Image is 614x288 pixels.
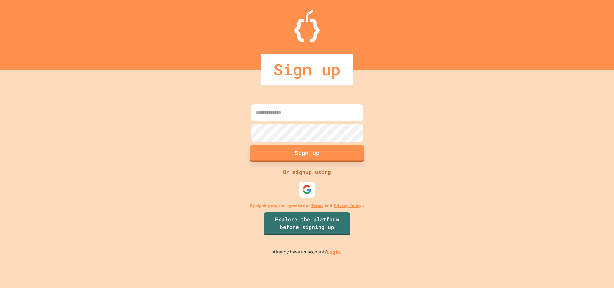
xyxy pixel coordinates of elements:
[250,202,364,209] p: By signing up, you agree to our and .
[294,10,320,42] img: Logo.svg
[311,202,323,209] a: Terms
[273,248,342,256] p: Already have an account?
[261,54,353,85] div: Sign up
[264,212,350,235] a: Explore the platform before signing up
[334,202,361,209] a: Privacy Policy
[250,145,364,162] button: Sign up
[281,168,333,176] div: Or signup using
[302,185,312,194] img: google-icon.svg
[327,249,342,255] a: Log in.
